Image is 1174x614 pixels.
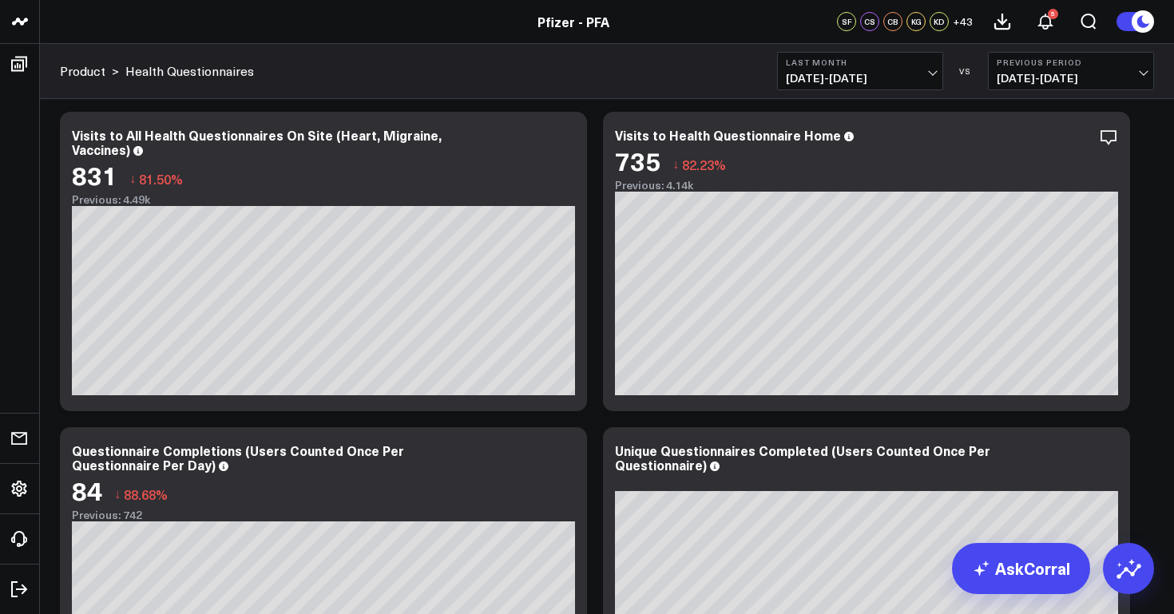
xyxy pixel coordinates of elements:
div: Previous: 742 [72,509,575,521]
span: ↓ [129,168,136,189]
div: Visits to All Health Questionnaires On Site (Heart, Migraine, Vaccines) [72,126,442,158]
div: VS [951,66,980,76]
div: Questionnaire Completions (Users Counted Once Per Questionnaire Per Day) [72,442,404,473]
span: + 43 [953,16,973,27]
div: 831 [72,160,117,189]
div: Previous: 4.49k [72,193,575,206]
a: AskCorral [952,543,1090,594]
span: ↓ [114,484,121,505]
button: Last Month[DATE]-[DATE] [777,52,943,90]
div: CS [860,12,879,31]
span: [DATE] - [DATE] [997,72,1145,85]
div: KD [930,12,949,31]
span: [DATE] - [DATE] [786,72,934,85]
div: 735 [615,146,660,175]
a: Pfizer - PFA [537,13,609,30]
div: CB [883,12,902,31]
span: ↓ [672,154,679,175]
div: 84 [72,476,102,505]
a: Product [60,62,105,80]
div: Unique Questionnaires Completed (Users Counted Once Per Questionnaire) [615,442,990,473]
b: Last Month [786,57,934,67]
div: SF [837,12,856,31]
span: 88.68% [124,485,168,503]
button: Previous Period[DATE]-[DATE] [988,52,1154,90]
div: 5 [1048,9,1058,19]
a: Health Questionnaires [125,62,254,80]
span: 82.23% [682,156,726,173]
div: Previous: 4.14k [615,179,1118,192]
div: > [60,62,119,80]
div: Visits to Health Questionnaire Home [615,126,841,144]
div: KG [906,12,926,31]
b: Previous Period [997,57,1145,67]
span: 81.50% [139,170,183,188]
button: +43 [953,12,973,31]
